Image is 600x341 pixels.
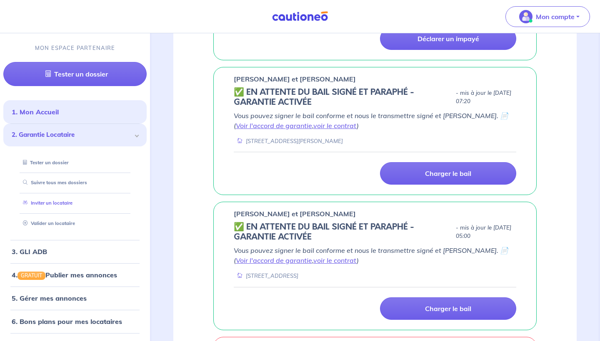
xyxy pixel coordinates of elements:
[3,243,147,260] div: 3. GLI ADB
[234,87,452,107] h5: ✅️️️ EN ATTENTE DU BAIL SIGNÉ ET PARAPHÉ - GARANTIE ACTIVÉE
[536,12,575,22] p: Mon compte
[456,224,516,240] p: - mis à jour le [DATE] 05:00
[13,217,137,230] div: Valider un locataire
[3,313,147,330] div: 6. Bons plans pour mes locataires
[234,137,343,145] div: [STREET_ADDRESS][PERSON_NAME]
[417,35,479,43] p: Déclarer un impayé
[519,10,532,23] img: illu_account_valid_menu.svg
[425,304,471,313] p: Charger le bail
[12,130,132,140] span: 2. Garantie Locataire
[234,87,516,107] div: state: CONTRACT-SIGNED, Context: FINISHED,IS-GL-CAUTION
[12,294,87,302] a: 5. Gérer mes annonces
[380,27,516,50] a: Déclarer un impayé
[313,256,357,264] a: voir le contrat
[380,297,516,320] a: Charger le bail
[456,89,516,106] p: - mis à jour le [DATE] 07:20
[12,317,122,326] a: 6. Bons plans pour mes locataires
[20,200,72,206] a: Inviter un locataire
[35,44,115,52] p: MON ESPACE PARTENAIRE
[20,160,69,166] a: Tester un dossier
[3,290,147,306] div: 5. Gérer mes annonces
[234,222,452,242] h5: ✅️️️ EN ATTENTE DU BAIL SIGNÉ ET PARAPHÉ - GARANTIE ACTIVÉE
[234,111,508,130] em: Vous pouvez signer le bail conforme et nous le transmettre signé et [PERSON_NAME]. 📄 ( , )
[12,247,47,256] a: 3. GLI ADB
[3,267,147,283] div: 4.GRATUITPublier mes annonces
[234,246,508,264] em: Vous pouvez signer le bail conforme et nous le transmettre signé et [PERSON_NAME]. 📄 ( , )
[234,209,356,219] p: [PERSON_NAME] et [PERSON_NAME]
[505,6,590,27] button: illu_account_valid_menu.svgMon compte
[20,220,75,226] a: Valider un locataire
[3,104,147,120] div: 1. Mon Accueil
[12,271,117,279] a: 4.GRATUITPublier mes annonces
[234,74,356,84] p: [PERSON_NAME] et [PERSON_NAME]
[13,176,137,190] div: Suivre tous mes dossiers
[20,180,87,185] a: Suivre tous mes dossiers
[234,222,516,242] div: state: CONTRACT-SIGNED, Context: FINISHED,IS-GL-CAUTION
[12,108,59,116] a: 1. Mon Accueil
[13,196,137,210] div: Inviter un locataire
[380,162,516,185] a: Charger le bail
[313,121,357,130] a: voir le contrat
[3,62,147,86] a: Tester un dossier
[13,156,137,170] div: Tester un dossier
[269,11,331,22] img: Cautioneo
[236,121,312,130] a: Voir l'accord de garantie
[236,256,312,264] a: Voir l'accord de garantie
[425,169,471,178] p: Charger le bail
[234,272,298,280] div: [STREET_ADDRESS]
[3,124,147,146] div: 2. Garantie Locataire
